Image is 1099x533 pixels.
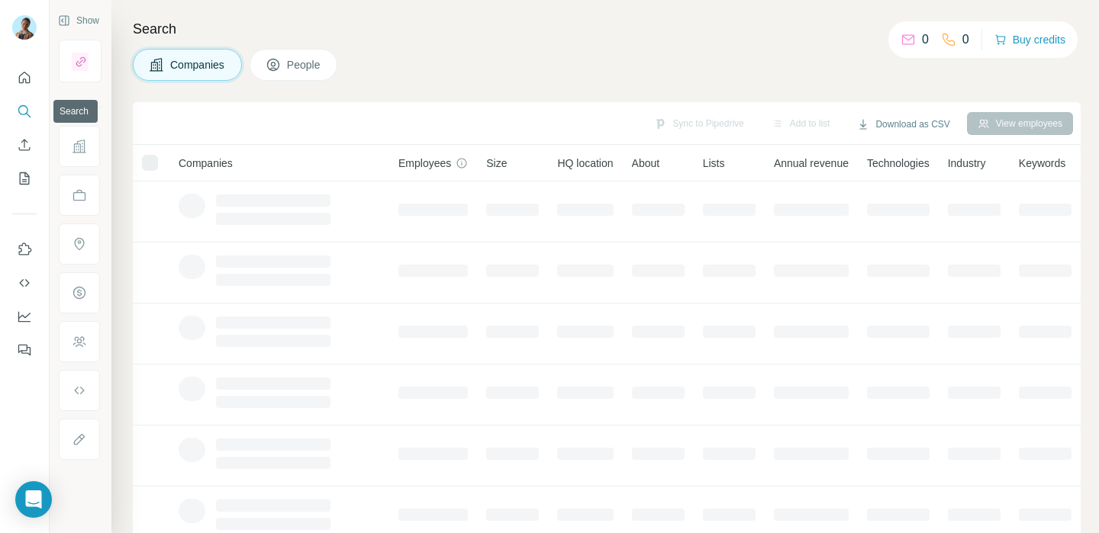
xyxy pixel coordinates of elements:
span: Companies [170,57,226,72]
span: Annual revenue [774,156,849,171]
button: My lists [12,165,37,192]
span: Size [486,156,507,171]
button: Feedback [12,336,37,364]
span: Employees [398,156,451,171]
button: Dashboard [12,303,37,330]
button: Buy credits [994,29,1065,50]
button: Search [12,98,37,125]
button: Show [47,9,110,32]
button: Download as CSV [846,113,960,136]
p: 0 [922,31,929,49]
span: Keywords [1019,156,1065,171]
div: Open Intercom Messenger [15,481,52,518]
p: 0 [962,31,969,49]
img: Avatar [12,15,37,40]
span: Companies [179,156,233,171]
button: Quick start [12,64,37,92]
span: Technologies [867,156,930,171]
h4: Search [133,18,1081,40]
button: Use Surfe on LinkedIn [12,236,37,263]
button: Use Surfe API [12,269,37,297]
span: Lists [703,156,725,171]
span: People [287,57,322,72]
button: Enrich CSV [12,131,37,159]
span: HQ location [557,156,613,171]
span: Industry [948,156,986,171]
span: About [632,156,660,171]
